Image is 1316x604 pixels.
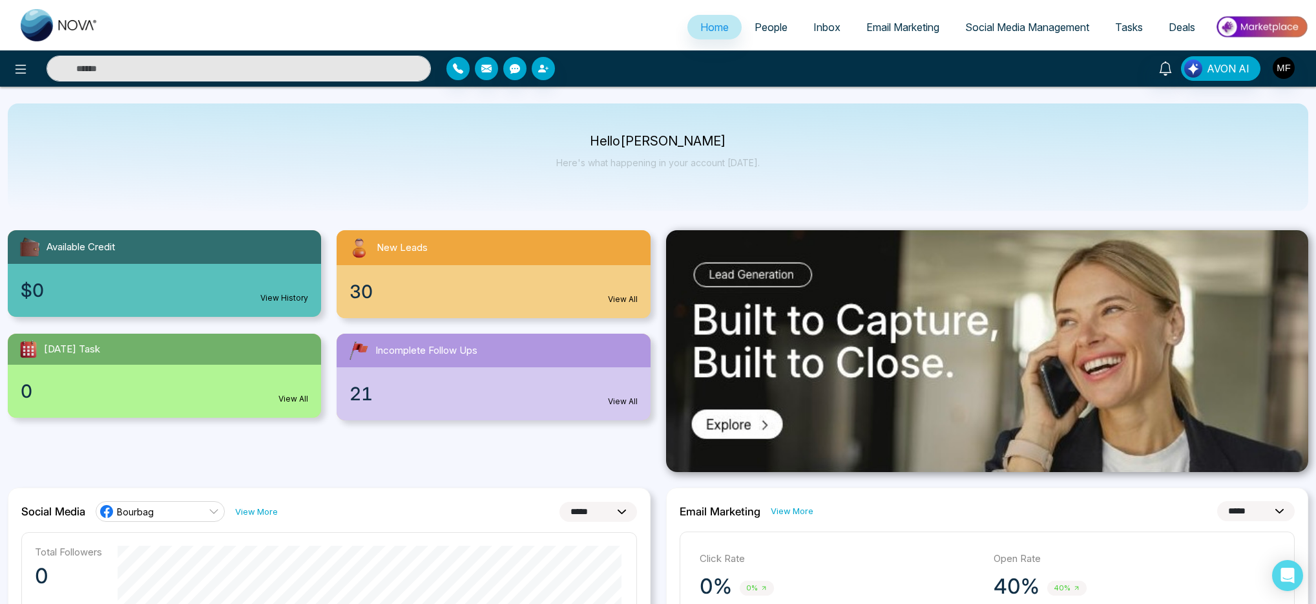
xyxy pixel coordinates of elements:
[377,241,428,255] span: New Leads
[44,342,100,357] span: [DATE] Task
[21,505,85,518] h2: Social Media
[278,393,308,405] a: View All
[700,552,981,566] p: Click Rate
[1181,56,1260,81] button: AVON AI
[994,552,1275,566] p: Open Rate
[235,506,278,518] a: View More
[1115,21,1143,34] span: Tasks
[866,21,939,34] span: Email Marketing
[1102,15,1156,39] a: Tasks
[755,21,788,34] span: People
[740,581,774,596] span: 0%
[21,277,44,304] span: $0
[1169,21,1195,34] span: Deals
[1272,560,1303,591] div: Open Intercom Messenger
[608,396,638,407] a: View All
[965,21,1089,34] span: Social Media Management
[260,292,308,304] a: View History
[1273,57,1295,79] img: User Avatar
[347,235,371,260] img: newLeads.svg
[117,506,154,518] span: Bourbag
[329,334,658,420] a: Incomplete Follow Ups21View All
[680,505,760,518] h2: Email Marketing
[771,505,813,517] a: View More
[21,9,98,41] img: Nova CRM Logo
[556,157,760,168] p: Here's what happening in your account [DATE].
[742,15,800,39] a: People
[800,15,853,39] a: Inbox
[350,380,373,407] span: 21
[347,339,370,362] img: followUps.svg
[853,15,952,39] a: Email Marketing
[350,278,373,305] span: 30
[1184,59,1202,78] img: Lead Flow
[1156,15,1208,39] a: Deals
[21,378,32,405] span: 0
[700,21,729,34] span: Home
[813,21,841,34] span: Inbox
[35,546,102,558] p: Total Followers
[994,574,1039,599] p: 40%
[329,230,658,318] a: New Leads30View All
[700,574,732,599] p: 0%
[608,294,638,305] a: View All
[18,235,41,259] img: availableCredit.svg
[18,339,39,360] img: todayTask.svg
[556,136,760,147] p: Hello [PERSON_NAME]
[1215,12,1308,41] img: Market-place.gif
[952,15,1102,39] a: Social Media Management
[375,343,477,358] span: Incomplete Follow Ups
[1207,61,1249,76] span: AVON AI
[1047,581,1087,596] span: 40%
[666,230,1309,472] img: .
[687,15,742,39] a: Home
[47,240,115,255] span: Available Credit
[35,563,102,589] p: 0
